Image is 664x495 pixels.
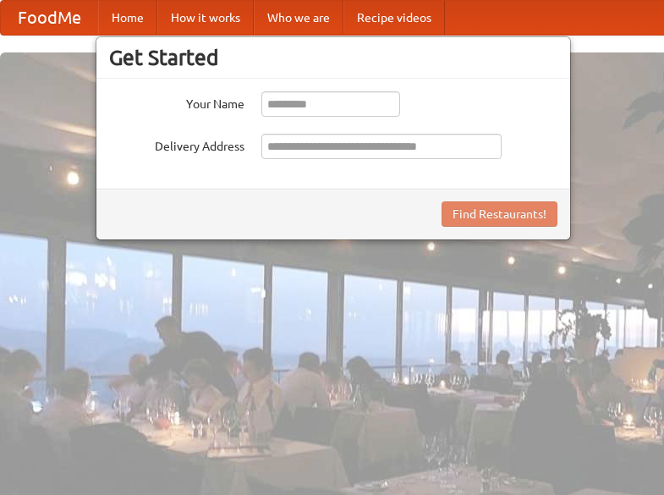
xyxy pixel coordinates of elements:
[109,45,557,70] h3: Get Started
[343,1,445,35] a: Recipe videos
[98,1,157,35] a: Home
[442,201,557,227] button: Find Restaurants!
[109,134,244,155] label: Delivery Address
[1,1,98,35] a: FoodMe
[109,91,244,113] label: Your Name
[157,1,254,35] a: How it works
[254,1,343,35] a: Who we are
